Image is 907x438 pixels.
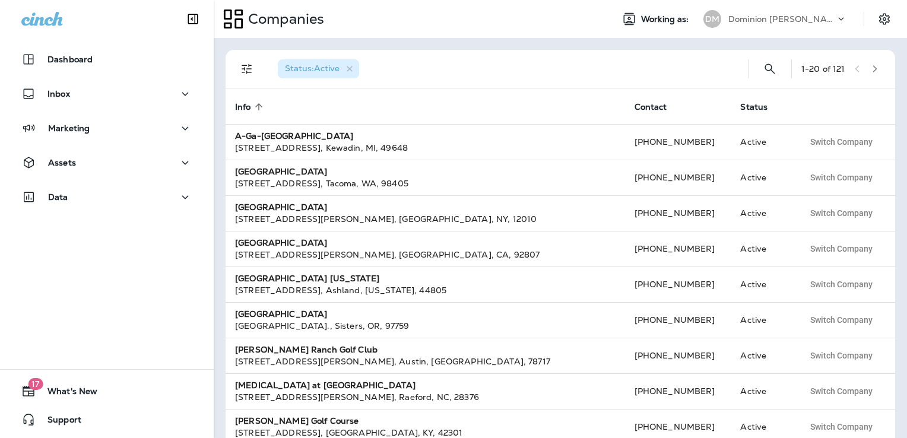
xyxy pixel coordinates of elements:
[235,273,379,284] strong: [GEOGRAPHIC_DATA] [US_STATE]
[235,213,616,225] div: [STREET_ADDRESS][PERSON_NAME] , [GEOGRAPHIC_DATA] , NY , 12010
[874,8,895,30] button: Settings
[625,373,731,409] td: [PHONE_NUMBER]
[731,160,794,195] td: Active
[235,142,616,154] div: [STREET_ADDRESS] , Kewadin , MI , 49648
[235,344,378,355] strong: [PERSON_NAME] Ranch Golf Club
[810,173,873,182] span: Switch Company
[625,195,731,231] td: [PHONE_NUMBER]
[12,116,202,140] button: Marketing
[804,275,879,293] button: Switch Company
[36,415,81,429] span: Support
[12,379,202,403] button: 17What's New
[235,101,267,112] span: Info
[625,302,731,338] td: [PHONE_NUMBER]
[12,185,202,209] button: Data
[12,408,202,431] button: Support
[804,133,879,151] button: Switch Company
[235,320,616,332] div: [GEOGRAPHIC_DATA]. , Sisters , OR , 97759
[235,177,616,189] div: [STREET_ADDRESS] , Tacoma , WA , 98405
[731,302,794,338] td: Active
[804,347,879,364] button: Switch Company
[810,138,873,146] span: Switch Company
[285,63,340,74] span: Status : Active
[12,47,202,71] button: Dashboard
[47,55,93,64] p: Dashboard
[47,89,70,99] p: Inbox
[810,280,873,288] span: Switch Company
[12,82,202,106] button: Inbox
[740,102,768,112] span: Status
[625,160,731,195] td: [PHONE_NUMBER]
[731,231,794,266] td: Active
[703,10,721,28] div: DM
[243,10,324,28] p: Companies
[28,378,43,390] span: 17
[641,14,692,24] span: Working as:
[235,415,359,426] strong: [PERSON_NAME] Golf Course
[810,351,873,360] span: Switch Company
[625,338,731,373] td: [PHONE_NUMBER]
[635,101,683,112] span: Contact
[235,102,251,112] span: Info
[804,204,879,222] button: Switch Company
[625,124,731,160] td: [PHONE_NUMBER]
[235,391,616,403] div: [STREET_ADDRESS][PERSON_NAME] , Raeford , NC , 28376
[731,338,794,373] td: Active
[48,123,90,133] p: Marketing
[731,124,794,160] td: Active
[235,131,353,141] strong: A-Ga-[GEOGRAPHIC_DATA]
[176,7,210,31] button: Collapse Sidebar
[810,245,873,253] span: Switch Company
[804,311,879,329] button: Switch Company
[36,386,97,401] span: What's New
[48,192,68,202] p: Data
[740,101,783,112] span: Status
[801,64,845,74] div: 1 - 20 of 121
[810,423,873,431] span: Switch Company
[625,231,731,266] td: [PHONE_NUMBER]
[804,240,879,258] button: Switch Company
[235,356,616,367] div: [STREET_ADDRESS][PERSON_NAME] , Austin , [GEOGRAPHIC_DATA] , 78717
[235,57,259,81] button: Filters
[758,57,782,81] button: Search Companies
[48,158,76,167] p: Assets
[731,195,794,231] td: Active
[235,284,616,296] div: [STREET_ADDRESS] , Ashland , [US_STATE] , 44805
[810,209,873,217] span: Switch Company
[625,266,731,302] td: [PHONE_NUMBER]
[278,59,359,78] div: Status:Active
[804,169,879,186] button: Switch Company
[810,387,873,395] span: Switch Company
[728,14,835,24] p: Dominion [PERSON_NAME]
[12,151,202,174] button: Assets
[235,380,416,391] strong: [MEDICAL_DATA] at [GEOGRAPHIC_DATA]
[804,418,879,436] button: Switch Company
[235,237,327,248] strong: [GEOGRAPHIC_DATA]
[235,202,327,212] strong: [GEOGRAPHIC_DATA]
[235,309,327,319] strong: [GEOGRAPHIC_DATA]
[810,316,873,324] span: Switch Company
[731,373,794,409] td: Active
[235,166,327,177] strong: [GEOGRAPHIC_DATA]
[635,102,667,112] span: Contact
[235,249,616,261] div: [STREET_ADDRESS][PERSON_NAME] , [GEOGRAPHIC_DATA] , CA , 92807
[731,266,794,302] td: Active
[804,382,879,400] button: Switch Company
